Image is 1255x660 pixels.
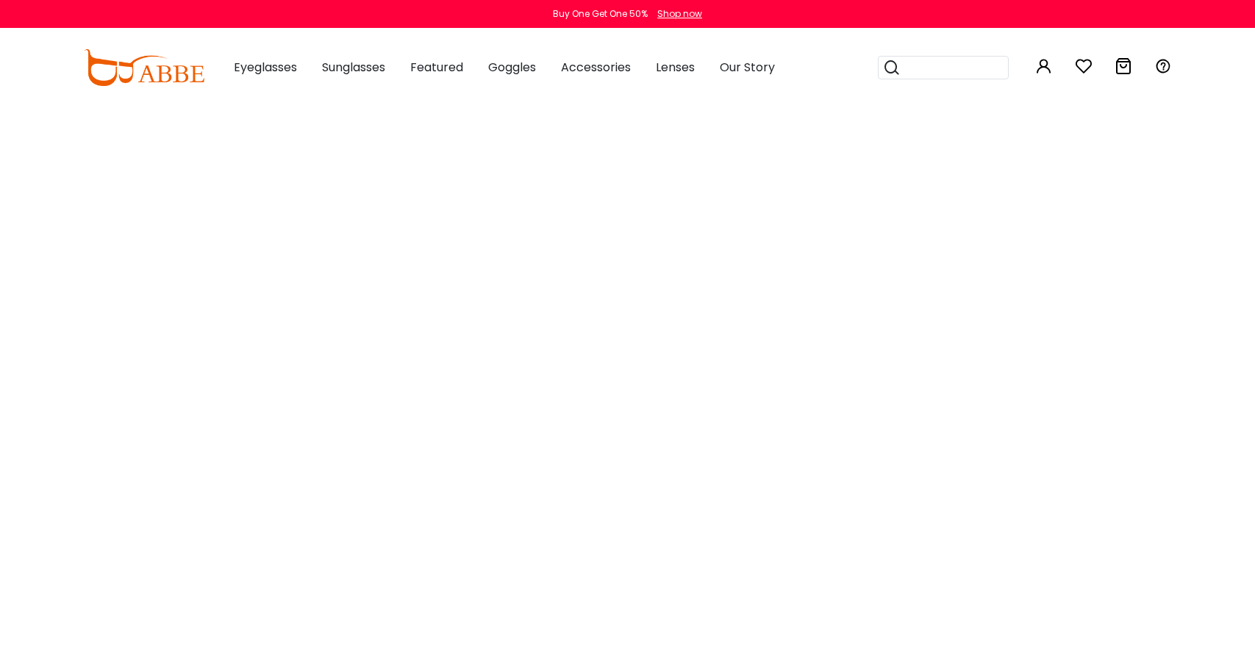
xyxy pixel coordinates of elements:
[656,59,695,76] span: Lenses
[410,59,463,76] span: Featured
[322,59,385,76] span: Sunglasses
[553,7,648,21] div: Buy One Get One 50%
[84,49,204,86] img: abbeglasses.com
[657,7,702,21] div: Shop now
[650,7,702,20] a: Shop now
[234,59,297,76] span: Eyeglasses
[720,59,775,76] span: Our Story
[488,59,536,76] span: Goggles
[561,59,631,76] span: Accessories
